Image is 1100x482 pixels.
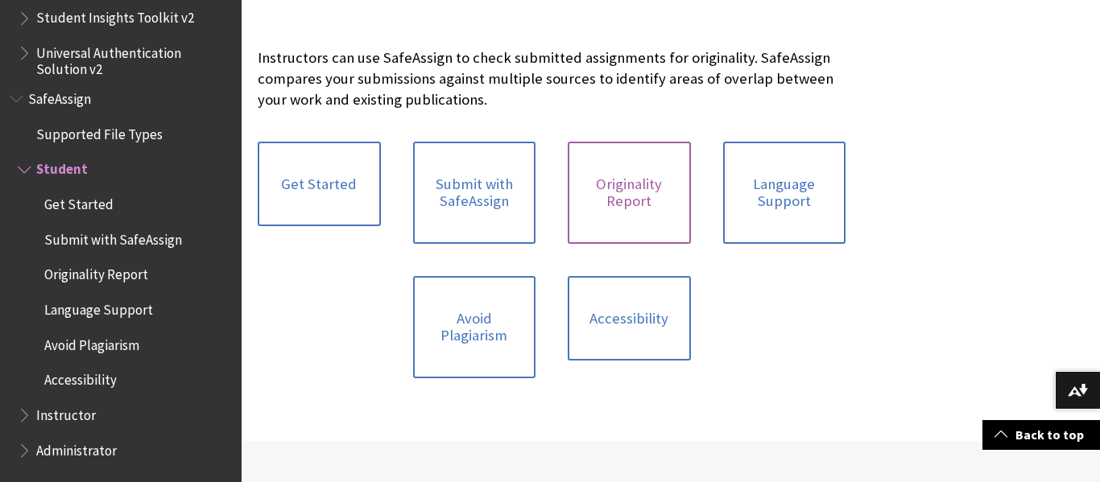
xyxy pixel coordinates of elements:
[413,142,536,244] a: Submit with SafeAssign
[36,402,96,423] span: Instructor
[44,296,153,318] span: Language Support
[36,156,88,178] span: Student
[723,142,846,244] a: Language Support
[36,39,230,77] span: Universal Authentication Solution v2
[568,142,691,244] a: Originality Report
[982,420,1100,450] a: Back to top
[36,121,163,142] span: Supported File Types
[10,85,232,463] nav: Book outline for Blackboard SafeAssign
[36,437,117,459] span: Administrator
[413,276,536,378] a: Avoid Plagiarism
[28,85,91,107] span: SafeAssign
[44,191,114,212] span: Get Started
[258,142,381,227] a: Get Started
[568,276,691,361] a: Accessibility
[44,262,148,283] span: Originality Report
[44,332,139,353] span: Avoid Plagiarism
[258,47,846,111] p: Instructors can use SafeAssign to check submitted assignments for originality. SafeAssign compare...
[44,226,182,248] span: Submit with SafeAssign
[36,5,194,27] span: Student Insights Toolkit v2
[44,367,117,389] span: Accessibility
